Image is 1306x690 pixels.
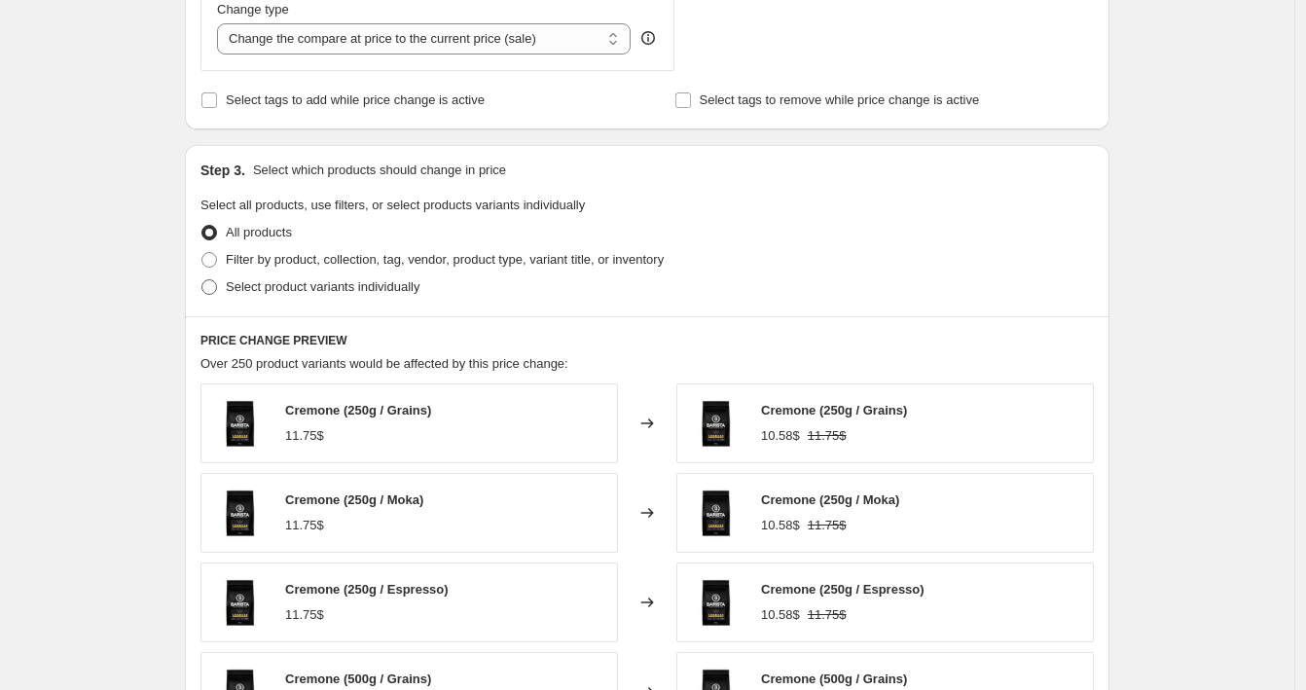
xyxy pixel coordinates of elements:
span: Cremone (250g / Grains) [285,403,431,418]
h2: Step 3. [200,161,245,180]
span: Cremone (250g / Moka) [761,492,899,507]
span: Select tags to remove while price change is active [700,92,980,107]
span: Cremone (250g / Espresso) [285,582,449,597]
span: Cremone (250g / Grains) [761,403,907,418]
img: cremone-cafe-espresso-cafe-barista-b-esp-crem-250g-g-153864_80x.jpg [211,484,270,542]
img: cremone-cafe-espresso-cafe-barista-b-esp-crem-250g-g-153864_80x.jpg [211,573,270,632]
span: Cremone (500g / Grains) [761,672,907,686]
div: 10.58$ [761,605,800,625]
img: cremone-cafe-espresso-cafe-barista-b-esp-crem-250g-g-153864_80x.jpg [687,573,745,632]
strike: 11.75$ [808,605,847,625]
span: Select all products, use filters, or select products variants individually [200,198,585,212]
strike: 11.75$ [808,516,847,535]
span: Filter by product, collection, tag, vendor, product type, variant title, or inventory [226,252,664,267]
strike: 11.75$ [808,426,847,446]
div: help [638,28,658,48]
span: Over 250 product variants would be affected by this price change: [200,356,568,371]
span: Select product variants individually [226,279,419,294]
span: Select tags to add while price change is active [226,92,485,107]
span: Cremone (250g / Espresso) [761,582,925,597]
p: Select which products should change in price [253,161,506,180]
div: 11.75$ [285,426,324,446]
img: cremone-cafe-espresso-cafe-barista-b-esp-crem-250g-g-153864_80x.jpg [687,394,745,453]
span: All products [226,225,292,239]
h6: PRICE CHANGE PREVIEW [200,333,1094,348]
span: Change type [217,2,289,17]
div: 11.75$ [285,516,324,535]
div: 11.75$ [285,605,324,625]
img: cremone-cafe-espresso-cafe-barista-b-esp-crem-250g-g-153864_80x.jpg [211,394,270,453]
div: 10.58$ [761,516,800,535]
img: cremone-cafe-espresso-cafe-barista-b-esp-crem-250g-g-153864_80x.jpg [687,484,745,542]
span: Cremone (500g / Grains) [285,672,431,686]
div: 10.58$ [761,426,800,446]
span: Cremone (250g / Moka) [285,492,423,507]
